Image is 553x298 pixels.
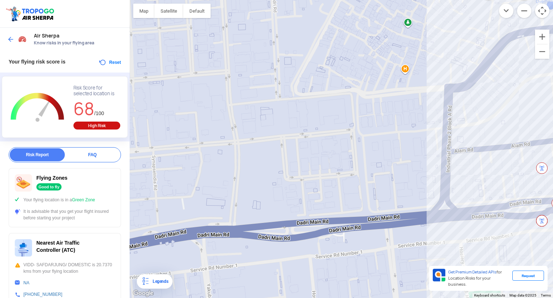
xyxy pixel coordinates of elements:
[15,208,115,221] div: It is advisable that you get your flight insured before starting your project
[131,289,155,298] a: Open this area in Google Maps (opens a new window)
[94,110,104,116] span: /100
[15,239,32,257] img: ic_atc.svg
[34,40,122,46] span: Know risks in your flying area
[154,4,183,18] button: Show satellite imagery
[73,85,120,97] div: Risk Score for selected location is
[433,269,445,281] img: Premium APIs
[445,269,512,288] div: for Location Risks for your business.
[72,197,95,202] span: Green Zone
[15,174,32,192] img: ic_nofly.svg
[23,280,30,285] a: NA
[9,59,66,65] span: Your flying risk score is
[535,44,549,59] button: Zoom out
[18,35,27,43] img: Risk Scores
[5,5,57,22] img: ic_tgdronemaps.svg
[23,292,62,297] a: [PHONE_NUMBER]
[15,197,115,203] div: Your flying location is in a
[499,4,513,18] button: Move down
[512,271,544,281] div: Request
[34,33,122,39] span: Air Sherpa
[8,85,68,131] g: Chart
[448,269,496,275] span: Get Premium Detailed APIs
[535,4,549,18] button: Map camera controls
[141,277,150,286] img: Legends
[535,30,549,44] button: Zoom in
[36,183,62,190] div: Good to fly
[517,4,531,18] button: Zoom out
[150,277,168,286] div: Legends
[65,148,120,161] div: FAQ
[15,262,115,275] div: VIDD- SAFDARJUNG/ DOMESTIC is 20.7370 kms from your flying location
[36,175,67,181] span: Flying Zones
[541,293,551,297] a: Terms
[73,122,120,130] div: High Risk
[131,289,155,298] img: Google
[509,293,536,297] span: Map data ©2025
[10,148,65,161] div: Risk Report
[98,58,121,67] button: Reset
[7,36,14,43] img: ic_arrow_back_blue.svg
[73,97,94,120] span: 68
[474,293,505,298] button: Keyboard shortcuts
[36,240,80,253] span: Nearest Air Traffic Controller (ATC)
[133,4,154,18] button: Show street map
